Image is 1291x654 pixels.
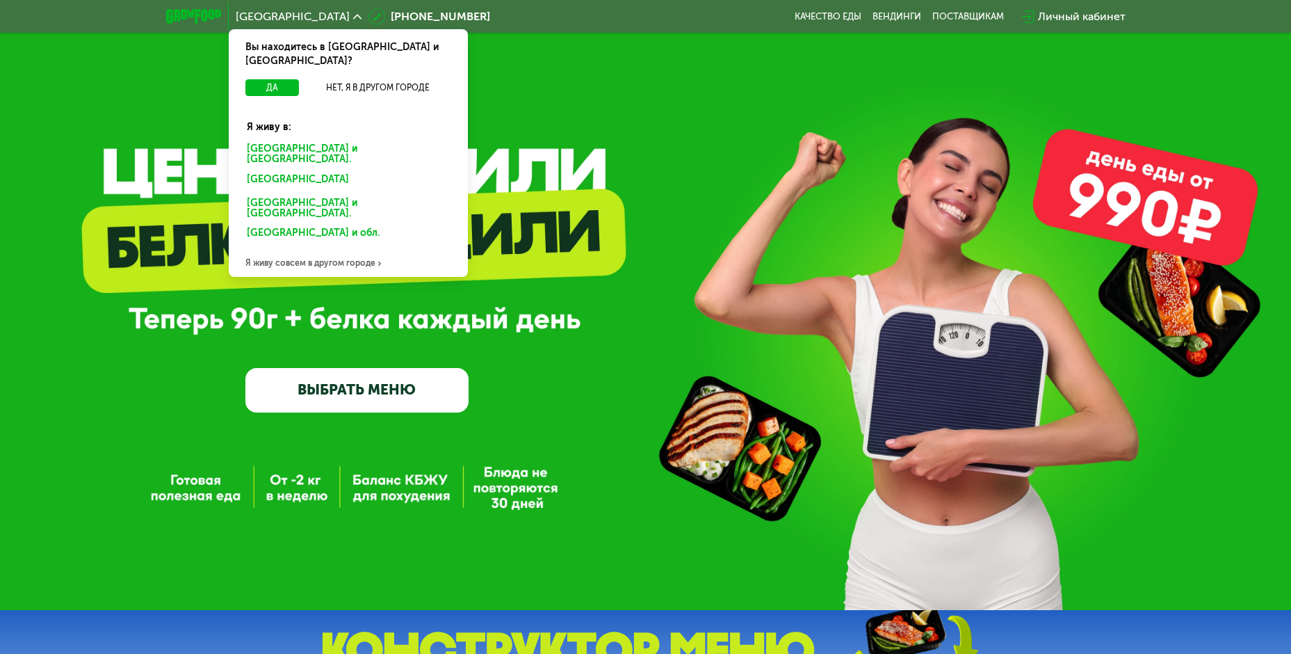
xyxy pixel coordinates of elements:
[368,8,490,25] a: [PHONE_NUMBER]
[237,140,460,169] div: [GEOGRAPHIC_DATA] и [GEOGRAPHIC_DATA].
[305,79,451,96] button: Нет, я в другом городе
[236,11,350,22] span: [GEOGRAPHIC_DATA]
[237,109,460,134] div: Я живу в:
[795,11,861,22] a: Качество еды
[245,79,299,96] button: Да
[237,170,454,193] div: [GEOGRAPHIC_DATA]
[1038,8,1126,25] div: Личный кабинет
[932,11,1004,22] div: поставщикам
[872,11,921,22] a: Вендинги
[237,194,460,223] div: [GEOGRAPHIC_DATA] и [GEOGRAPHIC_DATA].
[237,224,454,246] div: [GEOGRAPHIC_DATA] и обл.
[245,368,469,413] a: ВЫБРАТЬ МЕНЮ
[229,29,468,79] div: Вы находитесь в [GEOGRAPHIC_DATA] и [GEOGRAPHIC_DATA]?
[229,249,468,277] div: Я живу совсем в другом городе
